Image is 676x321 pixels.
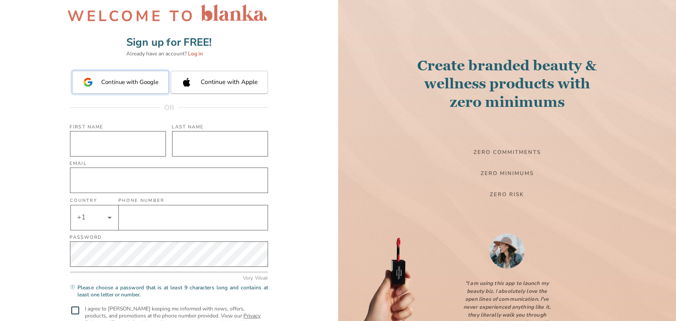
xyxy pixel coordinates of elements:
[126,50,203,57] a: Already have an account? Log in
[70,124,103,130] label: First Name
[67,7,195,26] h4: WELCOME TO
[126,34,212,50] p: Sign up for FREE!
[201,78,257,86] span: Continue with Apple
[481,170,534,177] p: Zero Minimums
[70,234,102,241] label: Password
[474,149,541,156] p: Zero Commitments
[70,160,87,167] label: Email
[118,197,268,204] p: Phone number
[172,124,204,130] label: Last Name
[243,274,268,282] p: Very Weak
[72,71,169,94] button: Continue with Google
[70,197,118,204] p: Country
[118,205,268,230] div: mobile-number
[103,212,116,224] button: Open
[490,191,524,198] p: Zero Risk
[408,56,606,149] h1: Create branded beauty & wellness products with zero minimums
[160,103,178,113] span: OR
[77,284,268,298] p: Please choose a password that is at least 9 characters long and contains at least one letter or n...
[188,50,203,57] span: Log in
